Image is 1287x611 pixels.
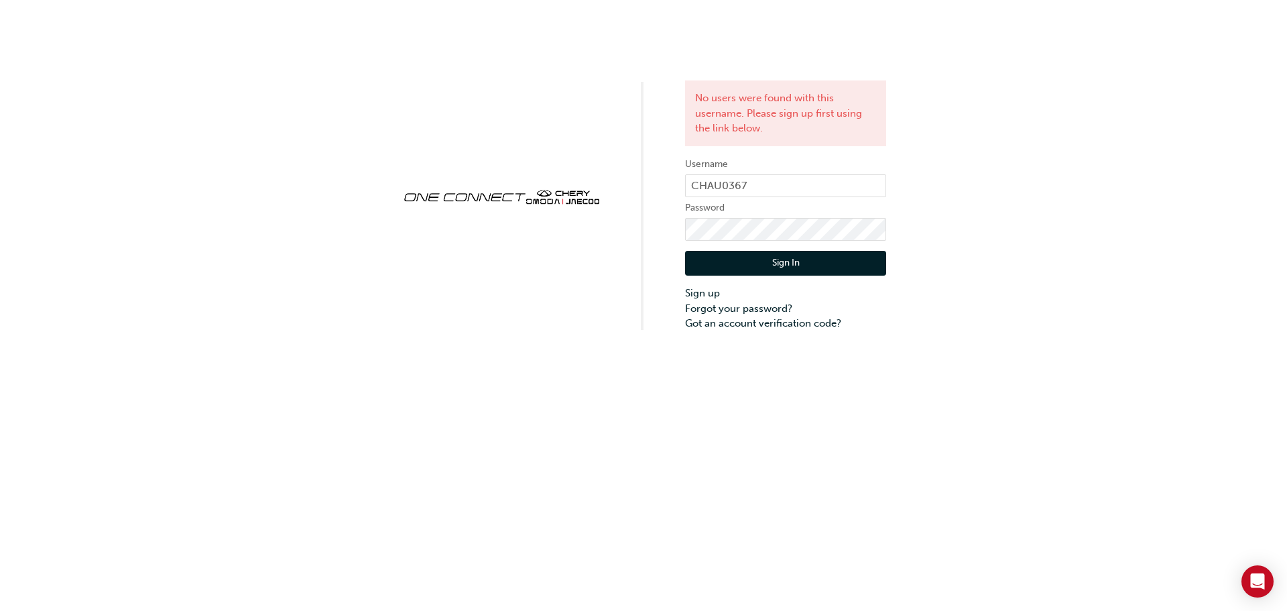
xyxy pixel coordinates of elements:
[685,301,886,317] a: Forgot your password?
[401,178,602,213] img: oneconnect
[685,174,886,197] input: Username
[685,316,886,331] a: Got an account verification code?
[685,286,886,301] a: Sign up
[685,156,886,172] label: Username
[685,200,886,216] label: Password
[1241,565,1274,598] div: Open Intercom Messenger
[685,251,886,276] button: Sign In
[685,80,886,146] div: No users were found with this username. Please sign up first using the link below.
